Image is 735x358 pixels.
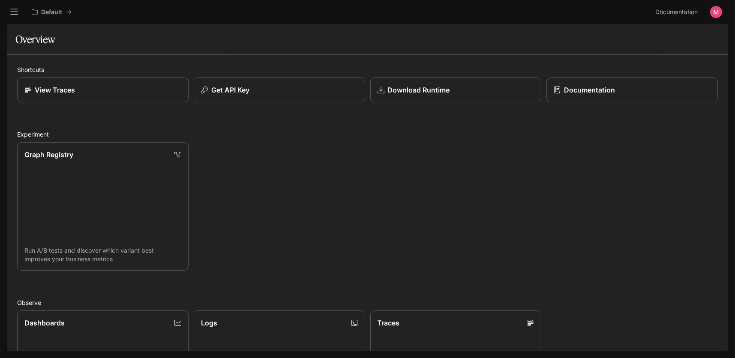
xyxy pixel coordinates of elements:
p: Download Runtime [388,85,450,95]
p: Default [41,9,62,16]
h2: Experiment [17,130,718,139]
a: Graph RegistryRun A/B tests and discover which variant best improves your business metrics [17,142,189,271]
p: Dashboards [24,318,65,328]
p: Get API Key [211,85,249,95]
p: View Traces [35,85,75,95]
img: User avatar [710,6,722,18]
a: Download Runtime [370,78,542,102]
button: User avatar [708,3,725,21]
a: View Traces [17,78,189,102]
span: Documentation [655,7,698,18]
button: Get API Key [194,78,365,102]
h1: Overview [15,31,55,48]
a: Documentation [546,78,718,102]
p: Run A/B tests and discover which variant best improves your business metrics [24,246,181,263]
a: Documentation [652,3,704,21]
button: open drawer [6,4,22,20]
button: All workspaces [28,3,75,21]
p: Traces [378,318,400,328]
h2: Observe [17,298,718,307]
p: Graph Registry [24,149,73,160]
h2: Shortcuts [17,65,718,74]
p: Logs [201,318,217,328]
p: Documentation [564,85,615,95]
